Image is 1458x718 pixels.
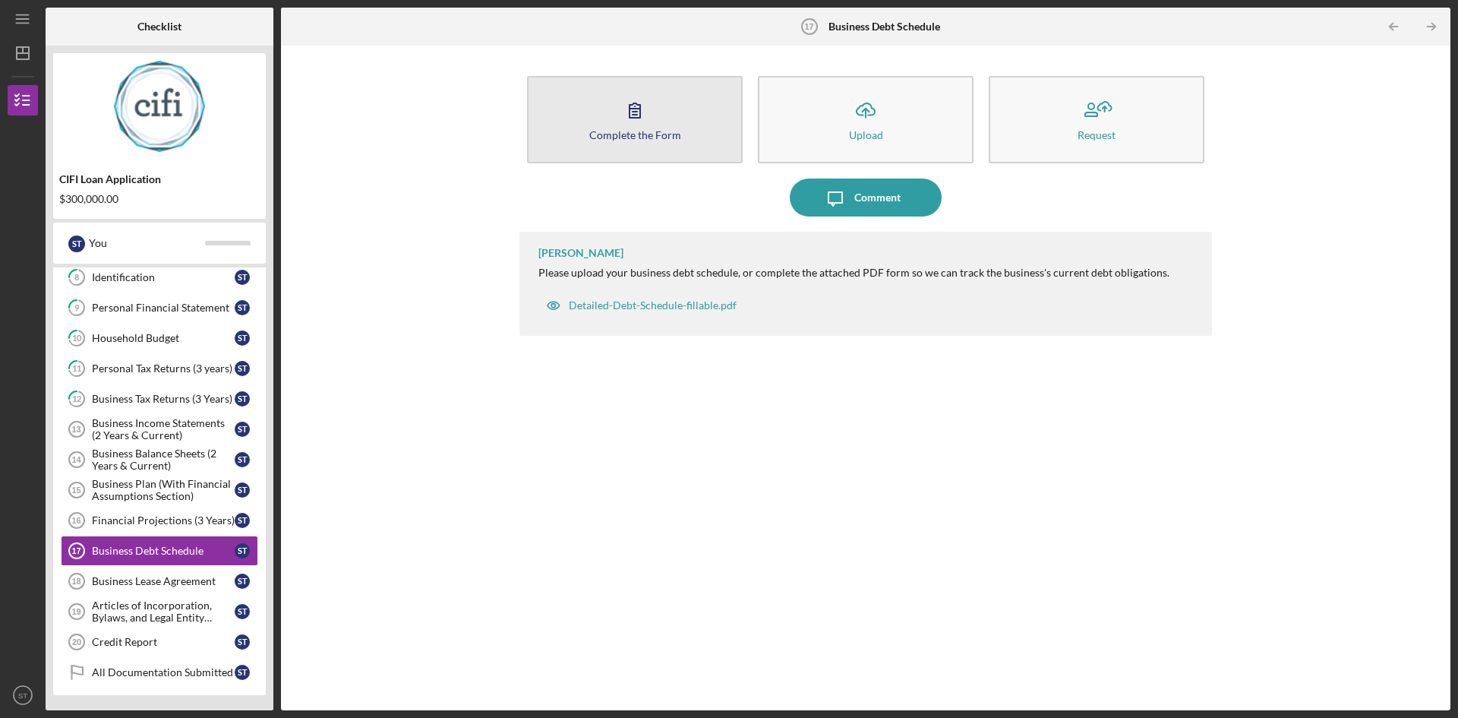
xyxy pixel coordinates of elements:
[61,293,258,323] a: 9Personal Financial StatementST
[235,331,250,346] div: S T
[989,76,1204,163] button: Request
[61,444,258,475] a: 14Business Balance Sheets (2 Years & Current)ST
[74,273,79,283] tspan: 8
[538,290,744,321] button: Detailed-Debt-Schedule-fillable.pdf
[92,636,235,648] div: Credit Report
[92,417,235,441] div: Business Income Statements (2 Years & Current)
[92,332,235,344] div: Household Budget
[92,514,235,527] div: Financial Projections (3 Years)
[61,627,258,657] a: 20Credit ReportST
[71,425,80,434] tspan: 13
[61,475,258,505] a: 15Business Plan (With Financial Assumptions Section)ST
[71,577,80,586] tspan: 18
[92,302,235,314] div: Personal Financial Statement
[72,394,81,404] tspan: 12
[18,691,27,700] text: ST
[71,486,80,495] tspan: 15
[61,262,258,293] a: 8IdentificationST
[92,362,235,375] div: Personal Tax Returns (3 years)
[61,323,258,353] a: 10Household BudgetST
[92,393,235,405] div: Business Tax Returns (3 Years)
[235,513,250,528] div: S T
[72,364,81,374] tspan: 11
[758,76,974,163] button: Upload
[538,267,1169,279] div: Please upload your business debt schedule, or complete the attached PDF form so we can track the ...
[828,21,940,33] b: Business Debt Schedule
[61,384,258,414] a: 12Business Tax Returns (3 Years)ST
[61,505,258,536] a: 16Financial Projections (3 Years)ST
[92,478,235,502] div: Business Plan (With Financial Assumptions Section)
[61,353,258,384] a: 11Personal Tax Returns (3 years)ST
[71,455,81,464] tspan: 14
[61,566,258,596] a: 18Business Lease AgreementST
[527,76,743,163] button: Complete the Form
[235,422,250,437] div: S T
[61,414,258,444] a: 13Business Income Statements (2 Years & Current)ST
[92,448,235,472] div: Business Balance Sheets (2 Years & Current)
[235,543,250,558] div: S T
[235,361,250,376] div: S T
[235,604,250,619] div: S T
[72,637,81,647] tspan: 20
[71,607,80,616] tspan: 19
[92,545,235,557] div: Business Debt Schedule
[854,179,901,217] div: Comment
[71,546,80,555] tspan: 17
[235,270,250,285] div: S T
[235,634,250,650] div: S T
[61,536,258,566] a: 17Business Debt ScheduleST
[74,303,80,313] tspan: 9
[235,452,250,467] div: S T
[1078,129,1116,141] div: Request
[235,391,250,406] div: S T
[8,680,38,710] button: ST
[92,575,235,587] div: Business Lease Agreement
[235,574,250,589] div: S T
[589,129,681,141] div: Complete the Form
[92,599,235,624] div: Articles of Incorporation, Bylaws, and Legal Entity Documents
[61,657,258,688] a: All Documentation SubmittedST
[59,193,260,205] div: $300,000.00
[68,236,85,252] div: S T
[89,230,205,256] div: You
[72,334,82,343] tspan: 10
[790,179,942,217] button: Comment
[235,482,250,498] div: S T
[235,300,250,315] div: S T
[849,129,883,141] div: Upload
[569,299,737,312] div: Detailed-Debt-Schedule-fillable.pdf
[53,61,266,152] img: Product logo
[92,271,235,283] div: Identification
[235,665,250,680] div: S T
[61,596,258,627] a: 19Articles of Incorporation, Bylaws, and Legal Entity DocumentsST
[538,247,623,259] div: [PERSON_NAME]
[59,173,260,185] div: CIFI Loan Application
[71,516,80,525] tspan: 16
[805,22,814,31] tspan: 17
[92,666,235,678] div: All Documentation Submitted
[137,21,181,33] b: Checklist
